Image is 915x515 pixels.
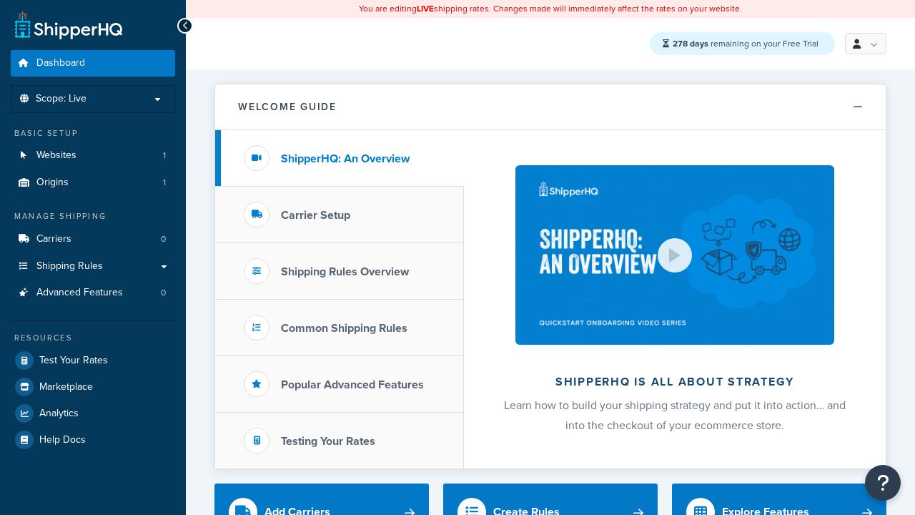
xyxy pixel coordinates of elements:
[215,84,886,130] button: Welcome Guide
[673,37,708,50] strong: 278 days
[281,209,350,222] h3: Carrier Setup
[163,149,166,162] span: 1
[11,170,175,196] a: Origins1
[11,50,175,77] a: Dashboard
[36,177,69,189] span: Origins
[36,57,85,69] span: Dashboard
[36,287,123,299] span: Advanced Features
[163,177,166,189] span: 1
[281,435,375,448] h3: Testing Your Rates
[11,253,175,280] a: Shipping Rules
[11,374,175,400] a: Marketplace
[11,226,175,252] a: Carriers0
[238,102,337,112] h2: Welcome Guide
[11,226,175,252] li: Carriers
[11,170,175,196] li: Origins
[11,127,175,139] div: Basic Setup
[11,332,175,344] div: Resources
[36,149,76,162] span: Websites
[281,152,410,165] h3: ShipperHQ: An Overview
[11,280,175,306] li: Advanced Features
[417,2,434,15] b: LIVE
[11,348,175,373] a: Test Your Rates
[36,260,103,273] span: Shipping Rules
[11,142,175,169] a: Websites1
[39,381,93,393] span: Marketplace
[673,37,818,50] span: remaining on your Free Trial
[281,322,407,335] h3: Common Shipping Rules
[161,287,166,299] span: 0
[39,355,108,367] span: Test Your Rates
[39,434,86,446] span: Help Docs
[865,465,901,501] button: Open Resource Center
[502,376,848,388] h2: ShipperHQ is all about strategy
[161,233,166,245] span: 0
[515,165,834,345] img: ShipperHQ is all about strategy
[11,142,175,169] li: Websites
[504,397,846,433] span: Learn how to build your shipping strategy and put it into action… and into the checkout of your e...
[281,378,424,391] h3: Popular Advanced Features
[36,93,86,105] span: Scope: Live
[11,401,175,426] a: Analytics
[36,233,71,245] span: Carriers
[11,280,175,306] a: Advanced Features0
[11,427,175,453] a: Help Docs
[11,210,175,222] div: Manage Shipping
[39,408,79,420] span: Analytics
[281,265,409,278] h3: Shipping Rules Overview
